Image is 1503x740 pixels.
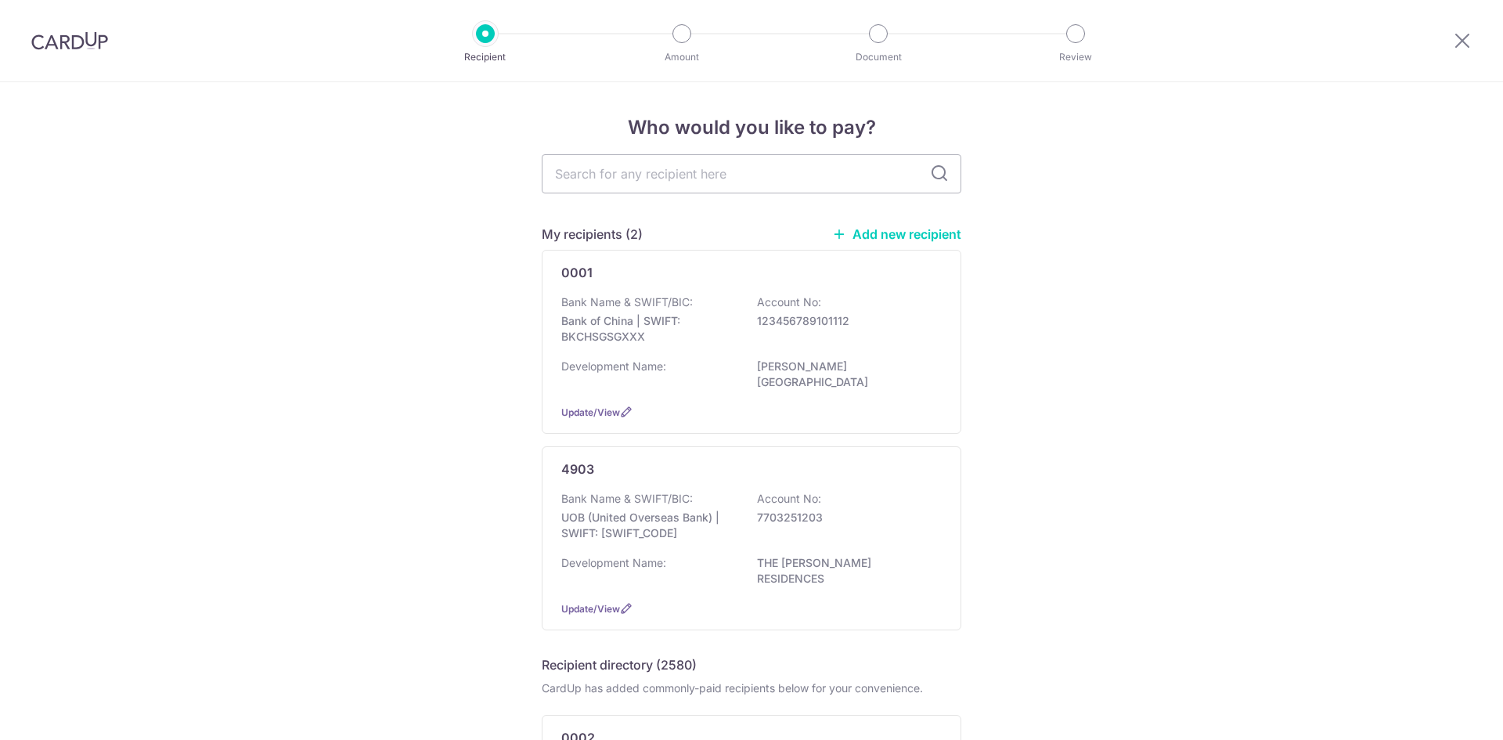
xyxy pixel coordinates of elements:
[757,510,932,525] p: 7703251203
[757,313,932,329] p: 123456789101112
[542,655,697,674] h5: Recipient directory (2580)
[561,460,594,478] p: 4903
[561,406,620,418] a: Update/View
[757,294,821,310] p: Account No:
[1403,693,1487,732] iframe: Opens a widget where you can find more information
[427,49,543,65] p: Recipient
[561,510,737,541] p: UOB (United Overseas Bank) | SWIFT: [SWIFT_CODE]
[561,603,620,615] a: Update/View
[561,491,693,507] p: Bank Name & SWIFT/BIC:
[757,359,932,390] p: [PERSON_NAME][GEOGRAPHIC_DATA]
[542,225,643,244] h5: My recipients (2)
[561,555,666,571] p: Development Name:
[542,114,961,142] h4: Who would you like to pay?
[561,294,693,310] p: Bank Name & SWIFT/BIC:
[561,359,666,374] p: Development Name:
[832,226,961,242] a: Add new recipient
[561,263,593,282] p: 0001
[542,154,961,193] input: Search for any recipient here
[561,313,737,345] p: Bank of China | SWIFT: BKCHSGSGXXX
[1018,49,1134,65] p: Review
[757,555,932,587] p: THE [PERSON_NAME] RESIDENCES
[542,680,961,696] div: CardUp has added commonly-paid recipients below for your convenience.
[820,49,936,65] p: Document
[31,31,108,50] img: CardUp
[757,491,821,507] p: Account No:
[624,49,740,65] p: Amount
